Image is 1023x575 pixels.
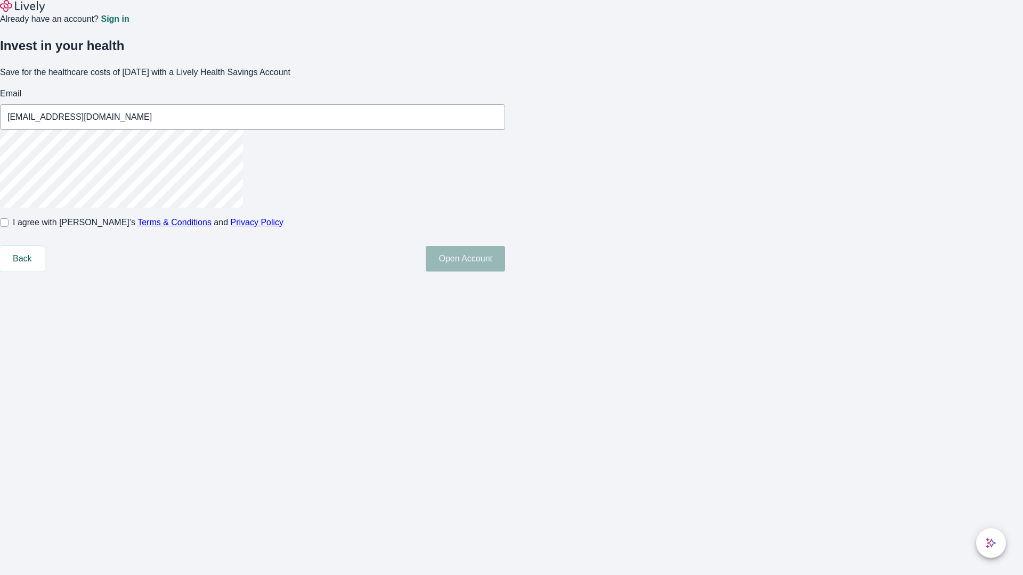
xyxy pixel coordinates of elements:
[231,218,284,227] a: Privacy Policy
[13,216,283,229] span: I agree with [PERSON_NAME]’s and
[986,538,996,548] svg: Lively AI Assistant
[137,218,212,227] a: Terms & Conditions
[101,15,129,23] a: Sign in
[976,528,1006,558] button: chat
